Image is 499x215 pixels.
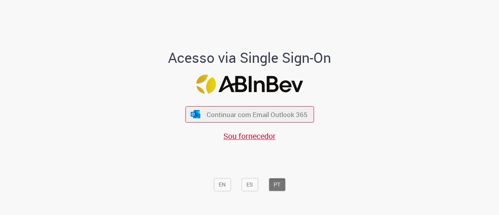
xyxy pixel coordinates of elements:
a: Sou fornecedor [223,131,276,141]
img: ícone Azure/Microsoft 360 [190,110,201,118]
button: EN [214,178,231,191]
button: ES [241,178,258,191]
h1: Acesso via Single Sign-On [142,50,358,66]
button: ícone Azure/Microsoft 360 Continuar com Email Outlook 365 [185,107,314,123]
img: Logo ABInBev [196,75,303,94]
button: PT [269,178,285,191]
span: Continuar com Email Outlook 365 [207,110,308,119]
